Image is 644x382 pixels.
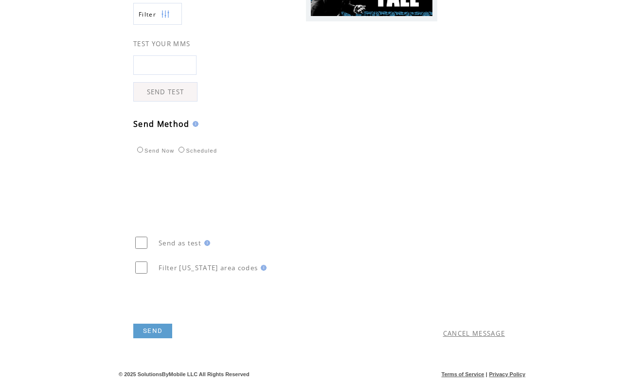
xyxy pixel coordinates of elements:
a: SEND [133,324,172,338]
span: © 2025 SolutionsByMobile LLC All Rights Reserved [119,371,250,377]
span: | [486,371,487,377]
a: Terms of Service [442,371,484,377]
span: Send as test [159,239,201,247]
span: Send Method [133,119,190,129]
span: Filter [US_STATE] area codes [159,263,258,272]
label: Scheduled [176,148,217,154]
a: Privacy Policy [489,371,525,377]
img: filters.png [161,3,170,25]
img: help.gif [258,265,267,271]
input: Send Now [137,147,143,153]
span: TEST YOUR MMS [133,39,190,48]
input: Scheduled [179,147,184,153]
a: CANCEL MESSAGE [443,329,505,338]
a: SEND TEST [133,82,197,102]
label: Send Now [135,148,174,154]
span: Show filters [139,10,156,18]
img: help.gif [190,121,198,127]
a: Filter [133,3,182,25]
img: help.gif [201,240,210,246]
